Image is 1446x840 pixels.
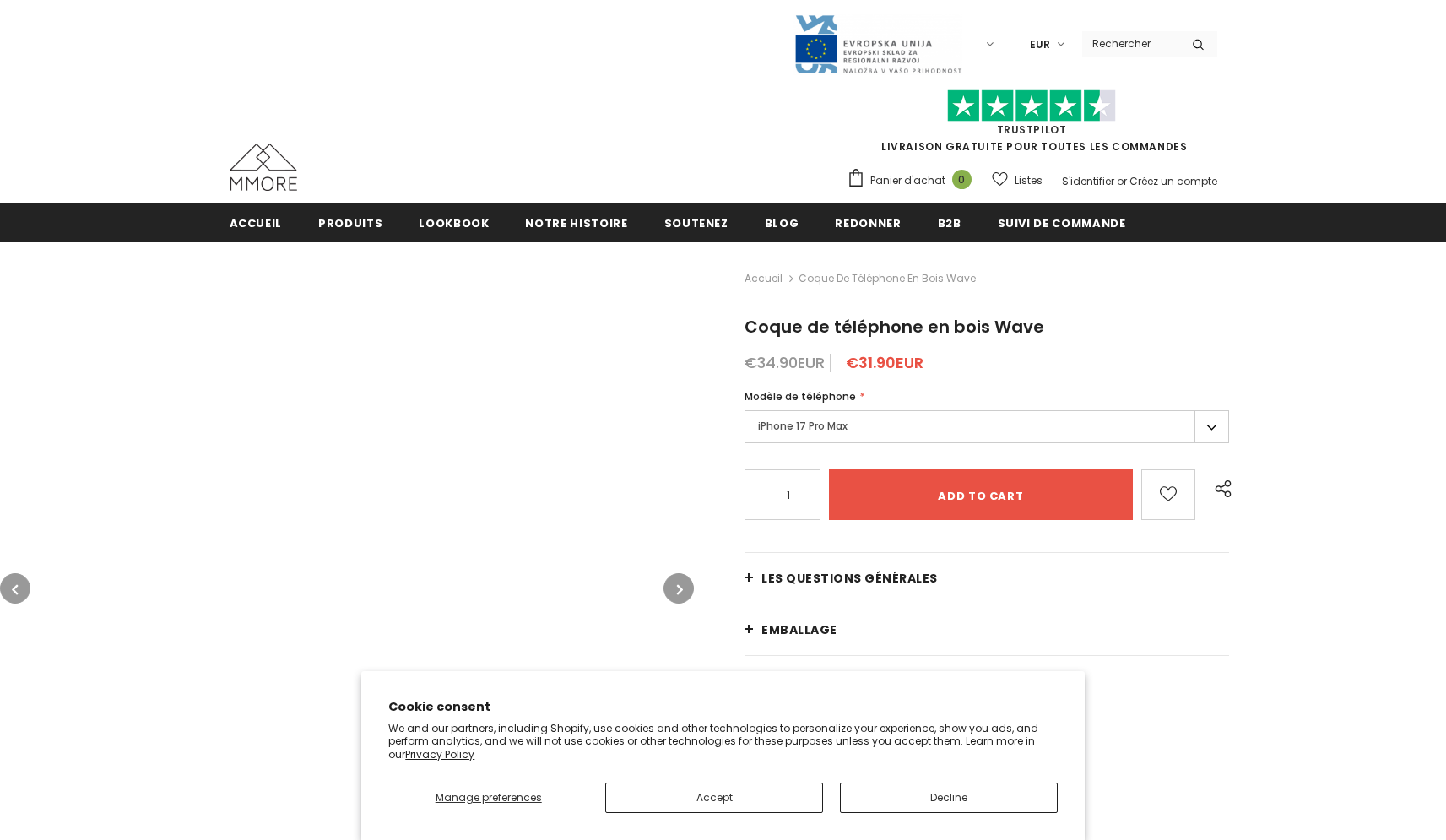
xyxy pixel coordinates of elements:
[761,621,837,638] span: EMBALLAGE
[1082,31,1179,56] input: Search Site
[847,168,980,193] a: Panier d'achat 0
[938,203,961,241] a: B2B
[745,268,783,289] a: Accueil
[230,215,283,231] span: Accueil
[745,604,1229,655] a: EMBALLAGE
[436,790,542,805] span: Manage preferences
[835,203,901,241] a: Redonner
[1062,174,1114,188] a: S'identifier
[847,97,1217,154] span: LIVRAISON GRATUITE POUR TOUTES LES COMMANDES
[230,144,297,191] img: Cas MMORE
[745,389,856,404] span: Modèle de téléphone
[846,352,923,373] span: €31.90EUR
[388,722,1058,761] p: We and our partners, including Shopify, use cookies and other technologies to personalize your ex...
[1030,36,1050,53] span: EUR
[745,656,1229,707] a: Livraison et retours
[799,268,976,289] span: Coque de téléphone en bois Wave
[761,570,938,587] span: Les questions générales
[745,410,1229,443] label: iPhone 17 Pro Max
[840,783,1058,813] button: Decline
[998,203,1126,241] a: Suivi de commande
[419,215,489,231] span: Lookbook
[793,36,962,51] a: Javni Razpis
[745,315,1044,339] span: Coque de téléphone en bois Wave
[605,783,823,813] button: Accept
[745,352,825,373] span: €34.90EUR
[952,170,972,189] span: 0
[318,203,382,241] a: Produits
[388,698,1058,716] h2: Cookie consent
[870,172,945,189] span: Panier d'achat
[997,122,1067,137] a: TrustPilot
[664,215,728,231] span: soutenez
[745,553,1229,604] a: Les questions générales
[318,215,382,231] span: Produits
[525,203,627,241] a: Notre histoire
[998,215,1126,231] span: Suivi de commande
[664,203,728,241] a: soutenez
[765,215,799,231] span: Blog
[992,165,1043,195] a: Listes
[835,215,901,231] span: Redonner
[388,783,588,813] button: Manage preferences
[1015,172,1043,189] span: Listes
[765,203,799,241] a: Blog
[793,14,962,75] img: Javni Razpis
[405,747,474,761] a: Privacy Policy
[1129,174,1217,188] a: Créez un compte
[947,89,1116,122] img: Faites confiance aux étoiles pilotes
[829,469,1132,520] input: Add to cart
[230,203,283,241] a: Accueil
[525,215,627,231] span: Notre histoire
[419,203,489,241] a: Lookbook
[1117,174,1127,188] span: or
[938,215,961,231] span: B2B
